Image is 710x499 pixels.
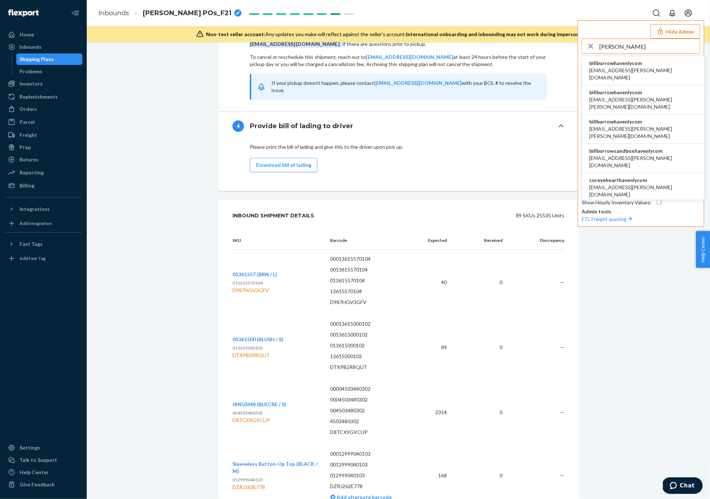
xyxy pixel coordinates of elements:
[330,472,411,479] p: 012999040103
[4,167,82,178] a: Reporting
[560,344,564,350] span: —
[143,9,231,18] span: Ellen Clothing POs_F21
[330,429,411,436] p: D8TCX9GVCUP
[232,336,283,342] span: 01361500 (BLUSH / S)
[453,250,508,315] td: 0
[232,461,317,474] span: Sleeveless Button-Up Top (BLACK / M)
[20,118,35,126] div: Parcel
[20,43,42,51] div: Inbounds
[4,442,82,454] a: Settings
[589,184,697,198] span: [EMAIL_ADDRESS][PERSON_NAME][DOMAIN_NAME]
[232,345,263,351] span: 013615000102
[4,129,82,141] a: Freight
[232,477,263,482] span: 012999040103
[560,279,564,285] span: —
[4,41,82,53] a: Inbounds
[696,231,710,268] button: Help Center
[8,9,39,17] img: Flexport logo
[4,154,82,165] a: Returns
[330,396,411,403] p: 0004503480302
[232,287,277,294] div: D987HGV3GFV
[232,352,283,359] div: DTXPB2R8QUT
[20,156,39,163] div: Returns
[232,483,319,491] div: DZRJ262E778
[16,53,83,65] a: Shipping Plans
[20,205,50,213] div: Integrations
[416,231,453,250] th: Expected
[20,169,44,176] div: Reporting
[330,353,411,360] p: 13615000102
[589,118,697,125] span: billburrowhavenlycom
[20,31,34,38] div: Home
[250,158,317,172] button: Download bill of lading
[232,401,286,408] button: 00450348 (BLKCRE / S)
[330,255,411,262] p: 00013615570104
[366,54,453,60] a: [EMAIL_ADDRESS][DOMAIN_NAME]
[374,80,462,86] a: [EMAIL_ADDRESS][DOMAIN_NAME]
[330,450,411,457] p: 00012999040103
[599,39,700,53] input: Search or paste seller ID
[560,472,564,478] span: —
[406,31,594,37] span: International onboarding and inbounding may not work during impersonation.
[250,48,547,74] div: To cancel or reschedule this shipment, reach out to at least 24 hours before the start of your pi...
[589,125,697,140] span: [EMAIL_ADDRESS][PERSON_NAME][PERSON_NAME][DOMAIN_NAME]
[16,66,83,77] a: Problems
[4,116,82,128] a: Parcel
[20,56,54,63] div: Shipping Plans
[330,208,564,223] div: 89 SKUs 25535 Units
[330,342,411,349] p: 013615000102
[20,182,34,189] div: Billing
[271,80,531,93] span: If your pickup doesn't happen, please contact with your BOL # to resolve the issue.
[4,180,82,191] a: Billing
[20,68,43,75] div: Problems
[330,461,411,468] p: 0012999040103
[250,121,353,131] h4: Provide bill of lading to driver
[232,417,286,424] div: D8TCX9GVCUP
[20,144,31,151] div: Prep
[453,315,508,380] td: 0
[93,3,247,24] ol: breadcrumbs
[649,6,664,20] button: Open Search Box
[20,255,46,261] div: Add Fast Tag
[20,105,37,113] div: Orders
[232,271,277,277] span: 01361557 (BRN / L)
[232,271,277,278] button: 01361557 (BRN / L)
[582,199,651,206] div: Show Hourly Inventory Values :
[4,29,82,40] a: Home
[4,91,82,103] a: Replenishments
[4,238,82,250] button: Fast Tags
[330,364,411,371] p: DTXPB2R8QUT
[250,143,547,151] p: Please print the bill of lading and give this to the driver upon pick up.
[560,409,564,415] span: —
[589,155,697,169] span: [EMAIL_ADDRESS][PERSON_NAME][DOMAIN_NAME]
[20,131,37,139] div: Freight
[98,9,129,17] a: Inbounds
[582,216,634,222] a: FTL Freight quoting
[4,103,82,115] a: Orders
[589,177,697,184] span: coreyehearthavenlycom
[509,231,564,250] th: Discrepancy
[330,483,411,490] p: DZRJ262E778
[20,220,52,226] div: Add Integration
[4,479,82,490] button: Give Feedback
[665,6,680,20] button: Open notifications
[663,477,703,495] iframe: Opens a widget where you can chat to one of our agents
[4,203,82,215] button: Integrations
[330,266,411,273] p: 0013615570104
[330,418,411,425] p: 4503480302
[330,277,411,284] p: 013615570104
[232,231,325,250] th: SKU
[330,407,411,414] p: 004503480302
[4,454,82,466] button: Talk to Support
[651,24,700,39] button: Hide Admin
[4,218,82,229] a: Add Integration
[589,147,697,155] span: billburrowsandboxhavenlycom
[589,60,697,67] span: billburrowhavenlycom
[206,31,594,38] div: Any updates you make will reflect against the seller's account.
[206,31,266,37] span: Non-test seller account:
[589,96,697,110] span: [EMAIL_ADDRESS][PERSON_NAME][PERSON_NAME][DOMAIN_NAME]
[20,240,43,248] div: Fast Tags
